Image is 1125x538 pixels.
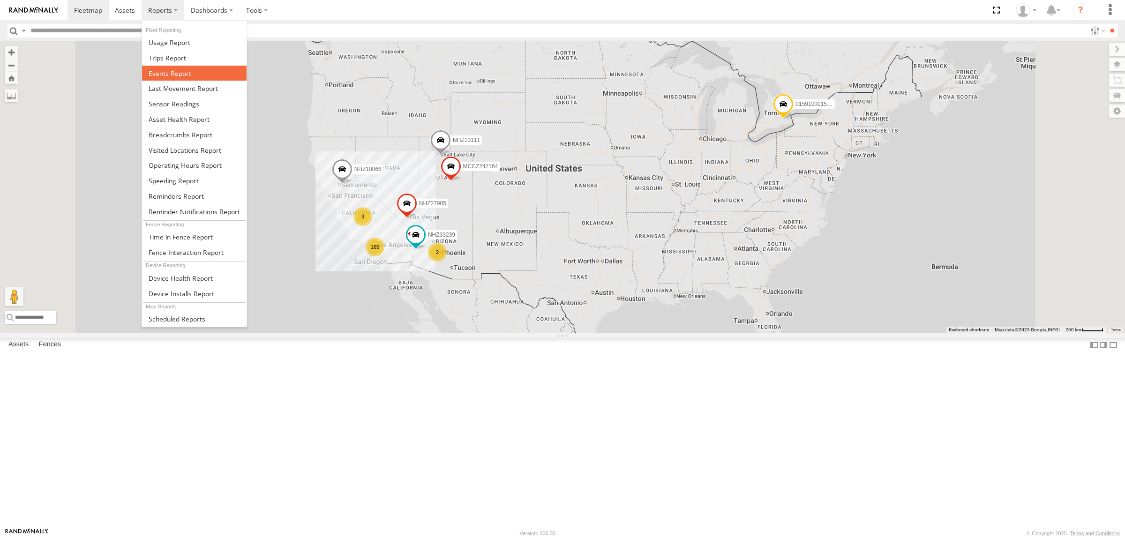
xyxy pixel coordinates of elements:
[1070,531,1120,536] a: Terms and Conditions
[995,327,1060,332] span: Map data ©2025 Google, INEGI
[142,35,247,50] a: Usage Report
[5,72,18,84] button: Zoom Home
[142,157,247,173] a: Asset Operating Hours Report
[142,142,247,158] a: Visited Locations Report
[1063,327,1106,333] button: Map Scale: 200 km per 43 pixels
[428,243,447,262] div: 2
[366,238,384,256] div: 165
[142,204,247,219] a: Service Reminder Notifications Report
[142,270,247,286] a: Device Health Report
[1065,327,1081,332] span: 200 km
[9,7,58,14] img: rand-logo.svg
[1109,338,1118,351] label: Hide Summary Table
[142,311,247,327] a: Scheduled Reports
[5,89,18,102] label: Measure
[142,127,247,142] a: Breadcrumbs Report
[419,200,446,206] span: NHZ27905
[1099,338,1108,351] label: Dock Summary Table to the Right
[453,136,480,143] span: NHZ13111
[1012,3,1040,17] div: Zulema McIntosch
[463,163,498,169] span: MCCZ242164
[5,287,23,306] button: Drag Pegman onto the map to open Street View
[142,245,247,260] a: Fence Interaction Report
[1089,338,1099,351] label: Dock Summary Table to the Left
[428,232,455,238] span: NHZ33239
[520,531,555,536] div: Version: 306.00
[142,173,247,188] a: Fleet Speed Report
[795,100,842,107] span: 015910001545733
[34,338,66,351] label: Fences
[949,327,989,333] button: Keyboard shortcuts
[142,66,247,81] a: Full Events Report
[1073,3,1088,18] i: ?
[142,112,247,127] a: Asset Health Report
[142,96,247,112] a: Sensor Readings
[4,338,33,351] label: Assets
[1111,328,1121,331] a: Terms (opens in new tab)
[1087,24,1107,37] label: Search Filter Options
[5,46,18,59] button: Zoom in
[142,188,247,204] a: Reminders Report
[20,24,27,37] label: Search Query
[1109,105,1125,118] label: Map Settings
[1027,531,1120,536] div: © Copyright 2025 -
[354,166,382,172] span: NHZ10866
[142,286,247,301] a: Device Installs Report
[142,50,247,66] a: Trips Report
[5,529,48,538] a: Visit our Website
[142,81,247,96] a: Last Movement Report
[353,207,372,226] div: 3
[5,59,18,72] button: Zoom out
[142,229,247,245] a: Time in Fences Report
